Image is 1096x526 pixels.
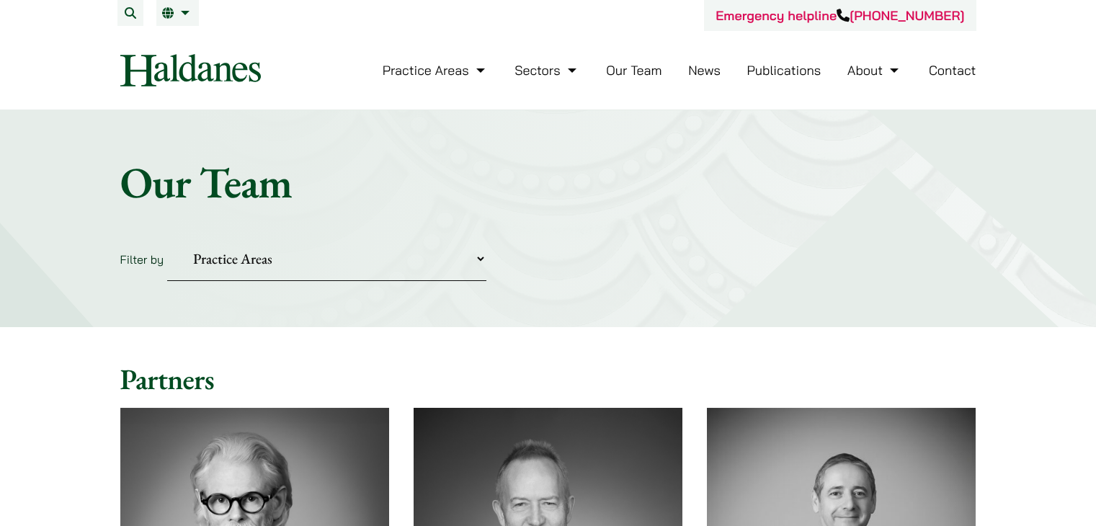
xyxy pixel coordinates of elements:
a: Contact [929,62,976,79]
label: Filter by [120,252,164,267]
img: Logo of Haldanes [120,54,261,86]
a: Emergency helpline[PHONE_NUMBER] [716,7,964,24]
a: Our Team [606,62,661,79]
h2: Partners [120,362,976,396]
a: Sectors [514,62,579,79]
h1: Our Team [120,156,976,208]
a: About [847,62,902,79]
a: Publications [747,62,821,79]
a: News [688,62,721,79]
a: Practice Areas [383,62,489,79]
a: EN [162,7,193,19]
